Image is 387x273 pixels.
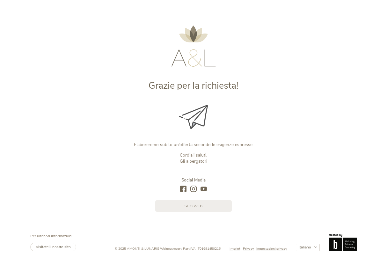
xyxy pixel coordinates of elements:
[182,246,183,251] span: -
[243,246,254,251] span: Privacy
[183,246,221,251] span: Part.IVA IT01691450215
[185,203,202,209] span: sito web
[180,186,186,193] a: facebook
[256,247,287,251] a: Impostazioni privacy
[87,152,300,164] p: Cordiali saluti. Gli albergatori
[87,142,300,148] p: Elaboreremo subito un’offerta secondo le esigenze espresse.
[171,26,216,67] img: AMONTI & LUNARIS Wellnessresort
[149,79,238,92] span: Grazie per la richiesta!
[36,244,71,249] span: Visitate il nostro sito
[243,247,256,251] a: Privacy
[181,177,206,183] span: Social Media
[230,246,240,251] span: Imprint
[190,186,197,193] a: instagram
[115,246,182,251] span: © 2025 AMONTI & LUNARIS Wellnessresort
[230,247,243,251] a: Imprint
[329,234,357,251] img: Brandnamic GmbH | Leading Hospitality Solutions
[30,233,72,239] span: Per ulteriori informazioni
[179,105,208,129] img: Grazie per la richiesta!
[30,243,76,251] a: Visitate il nostro sito
[155,200,232,212] a: sito web
[201,186,207,193] a: youtube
